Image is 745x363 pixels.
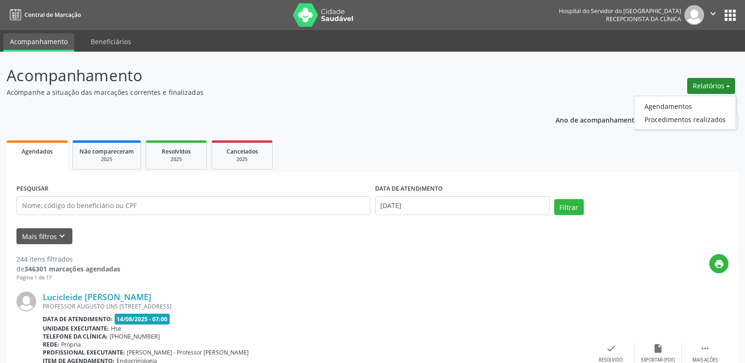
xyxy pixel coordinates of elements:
b: Rede: [43,340,59,348]
button: apps [722,7,738,23]
div: 2025 [79,156,134,163]
div: PROFESSOR AUGUSTO LINS [STREET_ADDRESS] [43,302,588,310]
i: keyboard_arrow_down [57,231,67,241]
p: Acompanhamento [7,64,519,87]
input: Nome, código do beneficiário ou CPF [16,196,370,215]
a: Agendamentos [635,100,736,113]
a: Central de Marcação [7,7,81,23]
p: Ano de acompanhamento [556,114,639,125]
ul: Relatórios [634,96,736,130]
div: Hospital do Servidor do [GEOGRAPHIC_DATA] [559,7,681,15]
div: 2025 [153,156,200,163]
i: print [714,259,724,269]
b: Profissional executante: [43,348,125,356]
div: 244 itens filtrados [16,254,120,264]
p: Acompanhe a situação das marcações correntes e finalizadas [7,87,519,97]
span: [PHONE_NUMBER] [110,332,160,340]
i:  [700,343,710,354]
div: Página 1 de 17 [16,274,120,282]
button:  [704,5,722,25]
button: Relatórios [687,78,735,94]
button: Filtrar [554,199,584,215]
label: PESQUISAR [16,182,48,196]
div: de [16,264,120,274]
label: DATA DE ATENDIMENTO [375,182,443,196]
span: Hse [111,324,121,332]
b: Data de atendimento: [43,315,113,323]
b: Unidade executante: [43,324,109,332]
i: insert_drive_file [653,343,663,354]
input: Selecione um intervalo [375,196,549,215]
strong: 346301 marcações agendadas [24,264,120,273]
span: Cancelados [227,147,258,155]
span: Própria [61,340,81,348]
span: Recepcionista da clínica [606,15,681,23]
span: Não compareceram [79,147,134,155]
button: print [709,254,729,273]
span: Resolvidos [162,147,191,155]
img: img [16,292,36,311]
button: Mais filtroskeyboard_arrow_down [16,228,72,245]
span: Agendados [22,147,53,155]
b: Telefone da clínica: [43,332,108,340]
span: [PERSON_NAME] - Professor [PERSON_NAME] [127,348,249,356]
i: check [606,343,616,354]
a: Acompanhamento [3,33,74,52]
span: Central de Marcação [24,11,81,19]
a: Procedimentos realizados [635,113,736,126]
span: 14/08/2025 - 07:00 [115,314,170,324]
i:  [708,8,718,19]
a: Beneficiários [84,33,138,50]
a: Lucicleide [PERSON_NAME] [43,292,151,302]
img: img [684,5,704,25]
div: 2025 [219,156,266,163]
